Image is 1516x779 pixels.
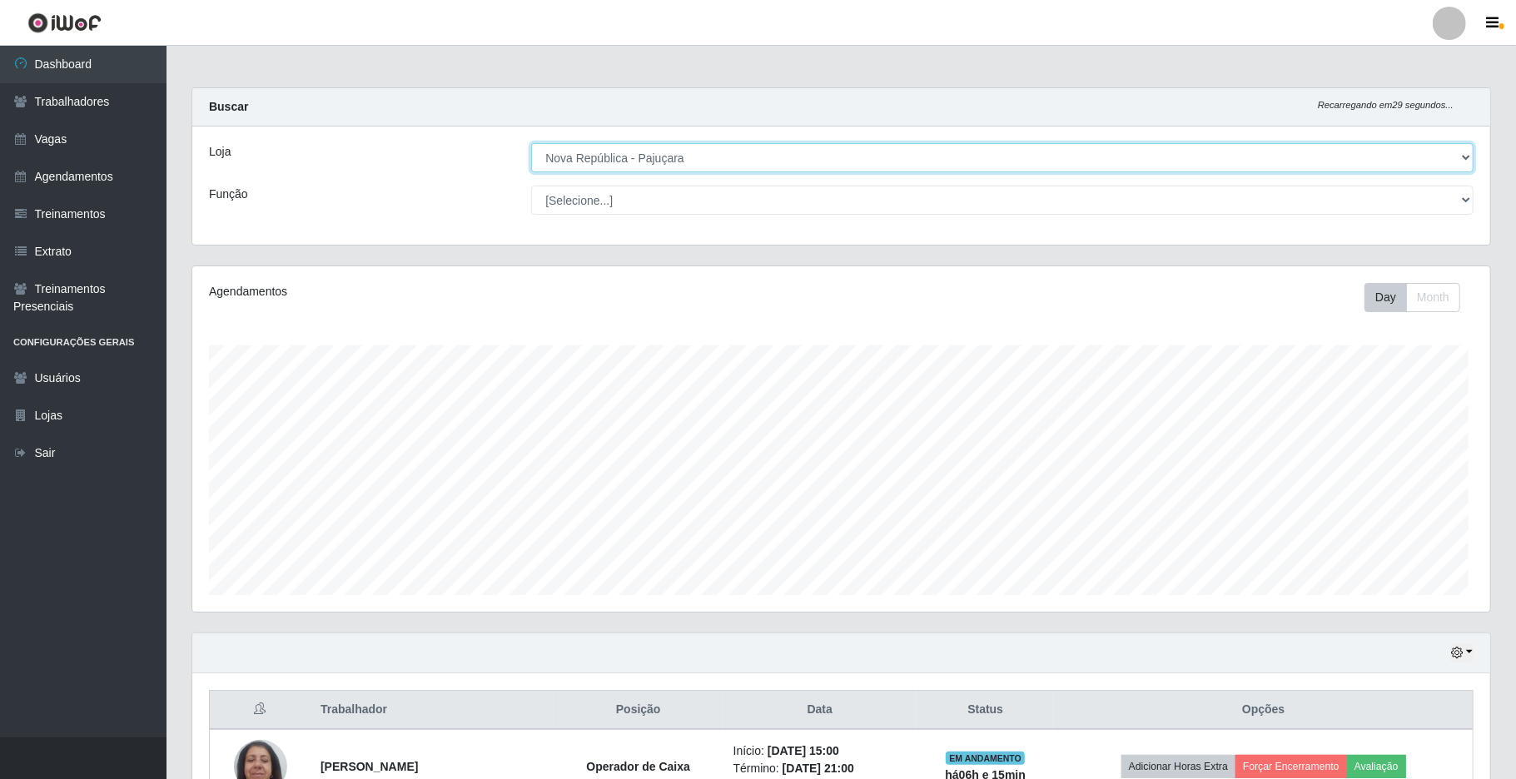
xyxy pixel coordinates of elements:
[1121,755,1235,778] button: Adicionar Horas Extra
[1364,283,1407,312] button: Day
[311,691,554,730] th: Trabalhador
[209,100,248,113] strong: Buscar
[321,760,418,773] strong: [PERSON_NAME]
[554,691,723,730] th: Posição
[209,186,248,203] label: Função
[1364,283,1474,312] div: Toolbar with button groups
[733,742,907,760] li: Início:
[1347,755,1406,778] button: Avaliação
[946,752,1025,765] span: EM ANDAMENTO
[1235,755,1347,778] button: Forçar Encerramento
[1406,283,1460,312] button: Month
[1054,691,1473,730] th: Opções
[1318,100,1454,110] i: Recarregando em 29 segundos...
[1364,283,1460,312] div: First group
[783,762,854,775] time: [DATE] 21:00
[209,283,721,300] div: Agendamentos
[27,12,102,33] img: CoreUI Logo
[917,691,1054,730] th: Status
[723,691,917,730] th: Data
[768,744,839,757] time: [DATE] 15:00
[733,760,907,777] li: Término:
[209,143,231,161] label: Loja
[586,760,690,773] strong: Operador de Caixa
